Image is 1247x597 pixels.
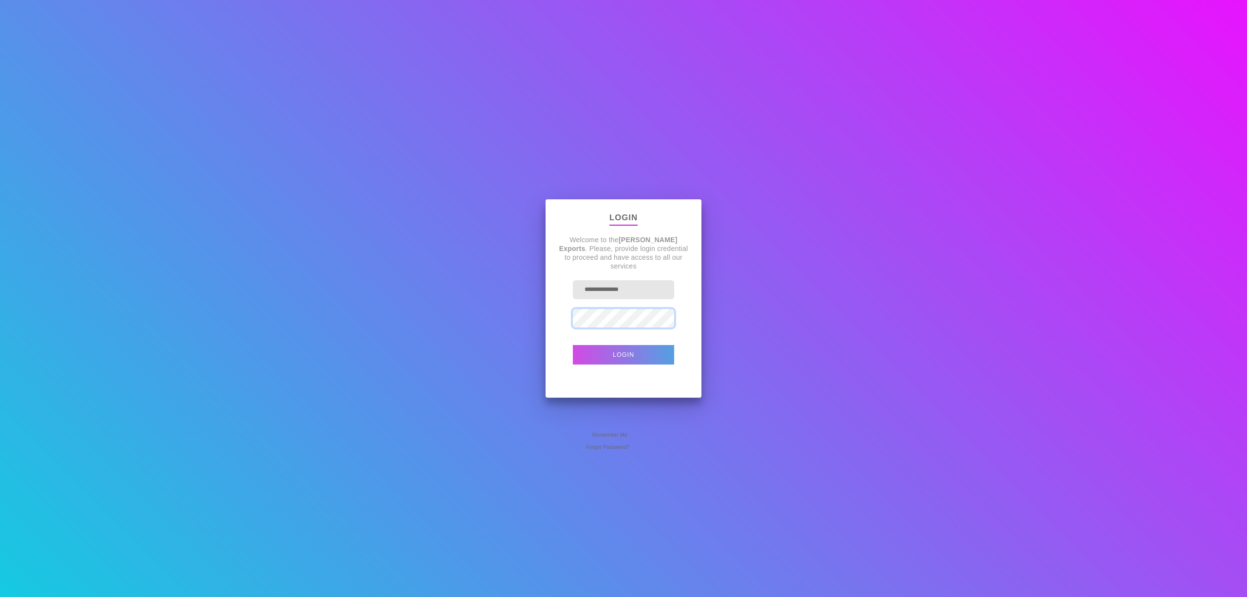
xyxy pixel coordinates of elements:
button: Login [573,345,674,365]
p: Login [609,211,638,226]
strong: [PERSON_NAME] Exports [559,236,678,252]
span: Forgot Password? [586,442,629,452]
span: Remember Me [592,430,627,440]
p: Welcome to the . Please, provide login credential to proceed and have access to all our services [557,235,690,270]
